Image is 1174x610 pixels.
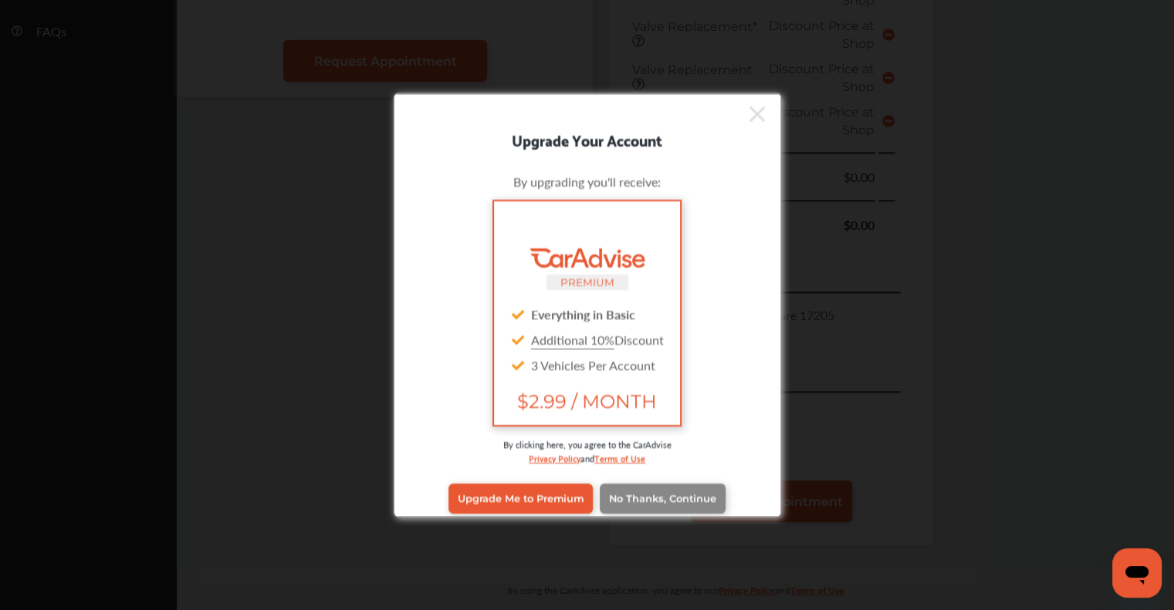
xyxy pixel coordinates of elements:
[600,484,726,513] a: No Thanks, Continue
[531,330,664,348] span: Discount
[531,330,614,348] u: Additional 10%
[448,484,593,513] a: Upgrade Me to Premium
[394,126,780,151] div: Upgrade Your Account
[418,172,757,190] div: By upgrading you'll receive:
[609,493,716,504] span: No Thanks, Continue
[506,389,667,412] span: $2.99 / MONTH
[531,305,635,322] strong: Everything in Basic
[594,450,645,464] a: Terms of Use
[560,275,614,288] small: PREMIUM
[418,437,757,480] div: By clicking here, you agree to the CarAdvise and
[529,450,580,464] a: Privacy Policy
[506,352,667,377] div: 3 Vehicles Per Account
[1112,548,1162,598] iframe: Button to launch messaging window
[458,493,584,504] span: Upgrade Me to Premium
